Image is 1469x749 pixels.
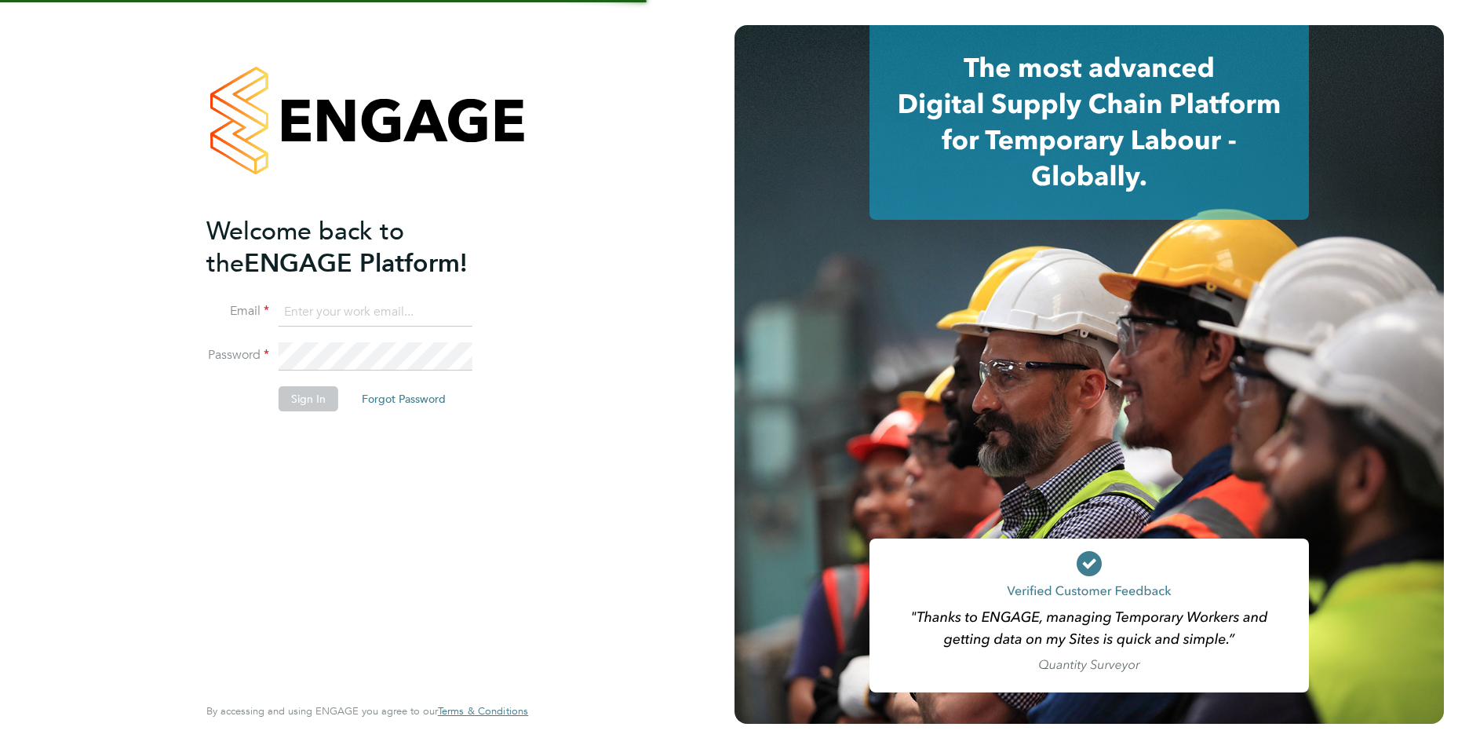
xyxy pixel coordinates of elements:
[206,347,269,364] label: Password
[438,704,528,718] span: Terms & Conditions
[206,704,528,718] span: By accessing and using ENGAGE you agree to our
[206,303,269,320] label: Email
[279,298,472,327] input: Enter your work email...
[279,386,338,411] button: Sign In
[438,705,528,718] a: Terms & Conditions
[206,216,404,279] span: Welcome back to the
[206,215,512,280] h2: ENGAGE Platform!
[349,386,458,411] button: Forgot Password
